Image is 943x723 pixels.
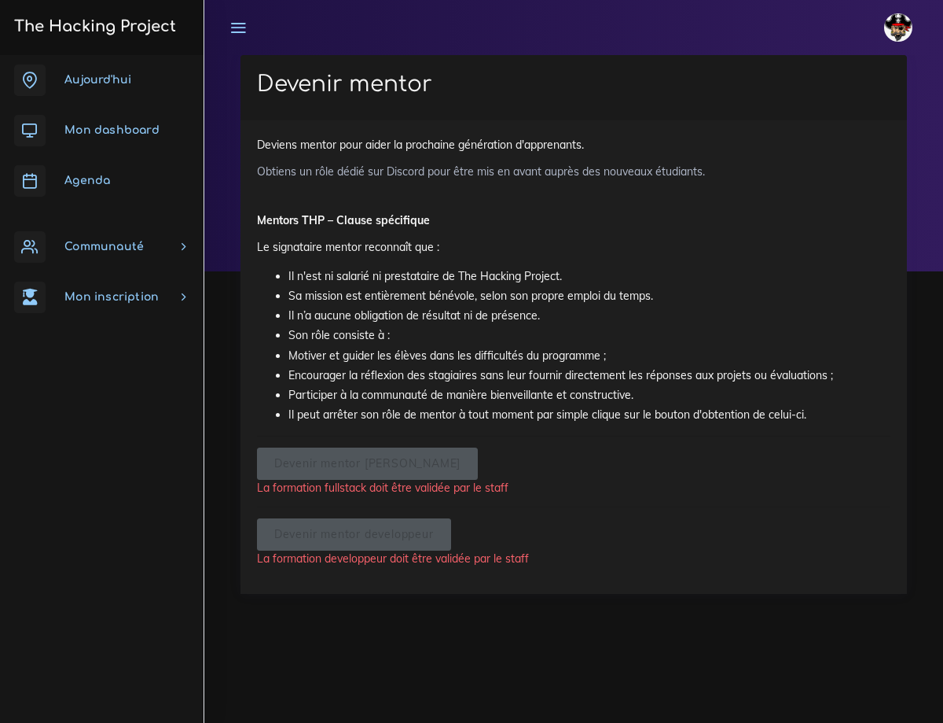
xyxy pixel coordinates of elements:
[288,326,890,345] li: Son rôle consiste à :
[288,385,890,405] li: Participer à la communauté de manière bienveillante et constructive.
[257,164,890,179] p: Obtiens un rôle dédié sur Discord pour être mis en avant auprès des nouveaux étudiants.
[257,480,890,496] p: La formation fullstack doit être validée par le staff
[257,72,890,98] h1: Devenir mentor
[884,13,912,42] img: avatar
[64,74,131,86] span: Aujourd'hui
[64,175,110,186] span: Agenda
[257,551,890,566] p: La formation developpeur doit être validée par le staff
[257,448,478,480] button: Devenir mentor [PERSON_NAME]
[288,405,890,425] li: Il peut arrêter son rôle de mentor à tout moment par simple clique sur le bouton d'obtention de c...
[257,239,890,255] p: Le signataire mentor reconnaît que :
[288,306,890,326] li: Il n’a aucune obligation de résultat ni de présence.
[64,124,160,136] span: Mon dashboard
[288,267,890,286] li: Il n'est ni salarié ni prestataire de The Hacking Project.
[64,241,144,253] span: Communauté
[64,291,159,303] span: Mon inscription
[9,18,176,35] h3: The Hacking Project
[288,286,890,306] li: Sa mission est entièrement bénévole, selon son propre emploi du temps.
[257,213,430,227] strong: Mentors THP – Clause spécifique
[288,346,890,366] li: Motiver et guider les élèves dans les difficultés du programme ;
[288,366,890,385] li: Encourager la réflexion des stagiaires sans leur fournir directement les réponses aux projets ou ...
[257,518,451,551] button: Devenir mentor developpeur
[257,137,890,153] p: Deviens mentor pour aider la prochaine génération d'apprenants.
